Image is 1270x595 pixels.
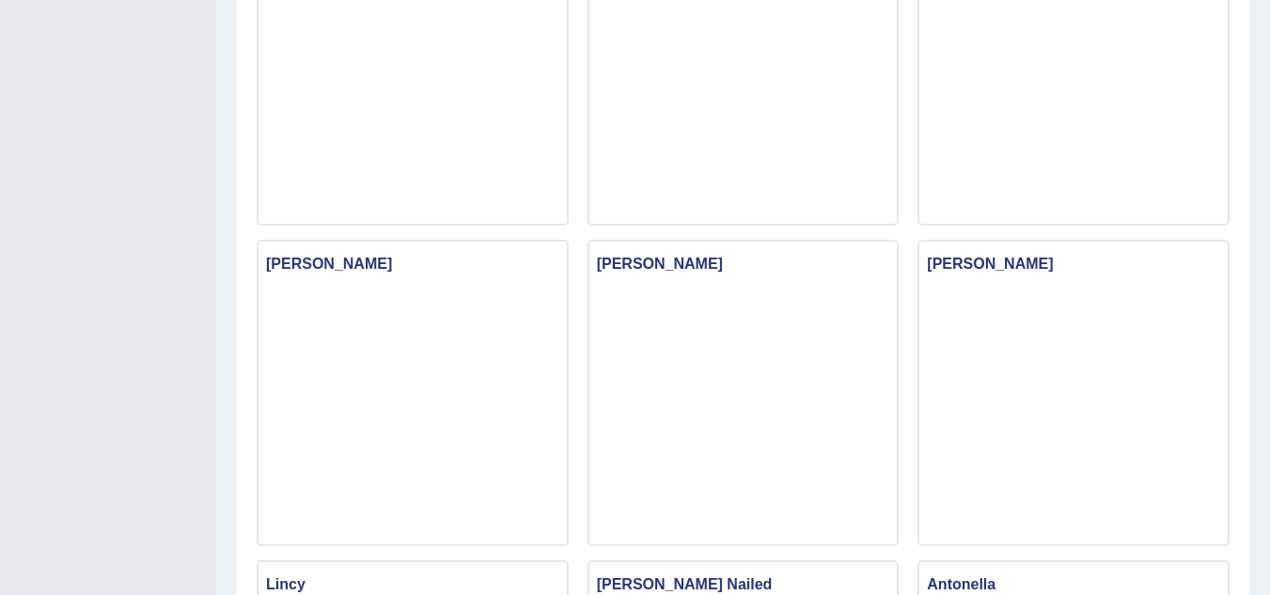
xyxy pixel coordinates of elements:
[589,251,898,277] h3: [PERSON_NAME]
[259,251,567,277] h3: [PERSON_NAME]
[919,251,1228,277] h3: [PERSON_NAME]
